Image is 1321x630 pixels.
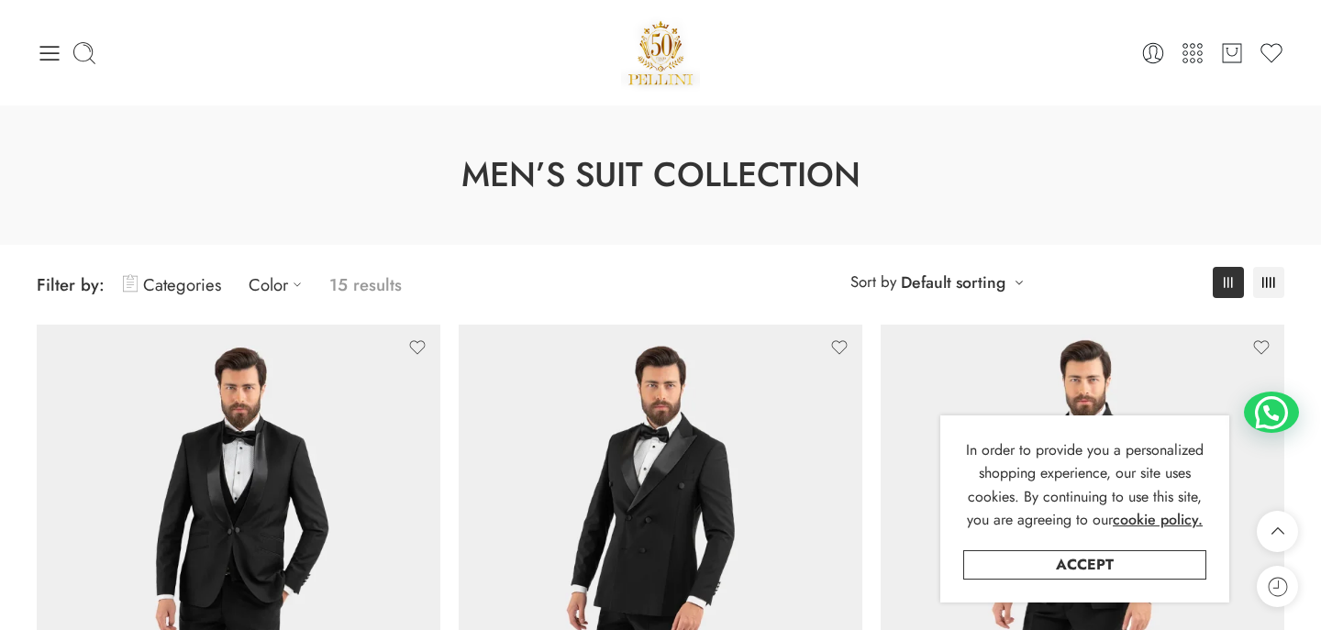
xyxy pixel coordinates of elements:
a: Categories [123,263,221,306]
img: Pellini [621,14,700,92]
p: 15 results [329,263,402,306]
span: In order to provide you a personalized shopping experience, our site uses cookies. By continuing ... [966,439,1204,531]
span: Filter by: [37,272,105,297]
span: Sort by [850,267,896,297]
a: Login / Register [1140,40,1166,66]
a: Default sorting [901,270,1005,295]
h1: Men’s Suit Collection [46,151,1275,199]
a: cookie policy. [1113,508,1203,532]
a: Color [249,263,311,306]
a: Wishlist [1259,40,1284,66]
a: Pellini - [621,14,700,92]
a: Cart [1219,40,1245,66]
a: Accept [963,550,1206,580]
